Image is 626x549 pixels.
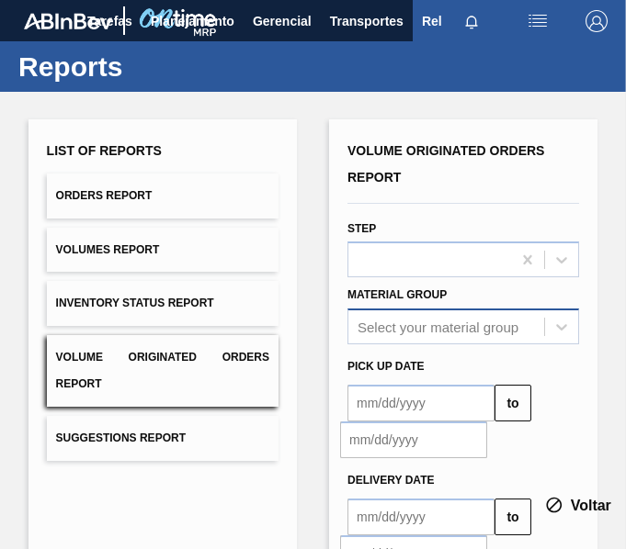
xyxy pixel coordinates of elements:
[24,13,112,29] img: TNhmsLtSVTkK8tSr43FrP2fwEKptu5GPRR3wAAAABJRU5ErkJggg==
[347,143,544,185] span: Volume Originated Orders Report
[56,189,153,202] span: Orders Report
[87,10,132,32] span: Tarefas
[358,319,518,335] div: Select your material group
[347,474,434,487] span: Delivery Date
[442,8,501,34] button: Notificações
[47,281,279,326] button: Inventory Status Report
[47,228,279,273] button: Volumes Report
[151,10,234,32] span: Planejamento
[340,421,487,458] input: mm/dd/yyyy
[47,143,162,158] span: List of Reports
[47,416,279,461] button: Suggestions Report
[347,499,495,535] input: mm/dd/yyyy
[422,10,484,32] span: Relatórios
[56,297,214,309] span: Inventory Status Report
[347,222,376,235] label: Step
[586,10,608,32] img: Logout
[527,10,549,32] img: userActions
[47,335,279,407] button: Volume Originated Orders Report
[347,360,425,373] span: Pick up Date
[347,385,495,421] input: mm/dd/yyyy
[347,288,447,301] label: Material Group
[495,499,531,535] button: to
[253,10,312,32] span: Gerencial
[47,174,279,218] button: Orders Report
[56,351,269,390] span: Volume Originated Orders Report
[18,56,345,77] h1: Reports
[56,431,186,444] span: Suggestions Report
[495,385,531,421] button: to
[56,243,160,256] span: Volumes Report
[330,10,404,32] span: Transportes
